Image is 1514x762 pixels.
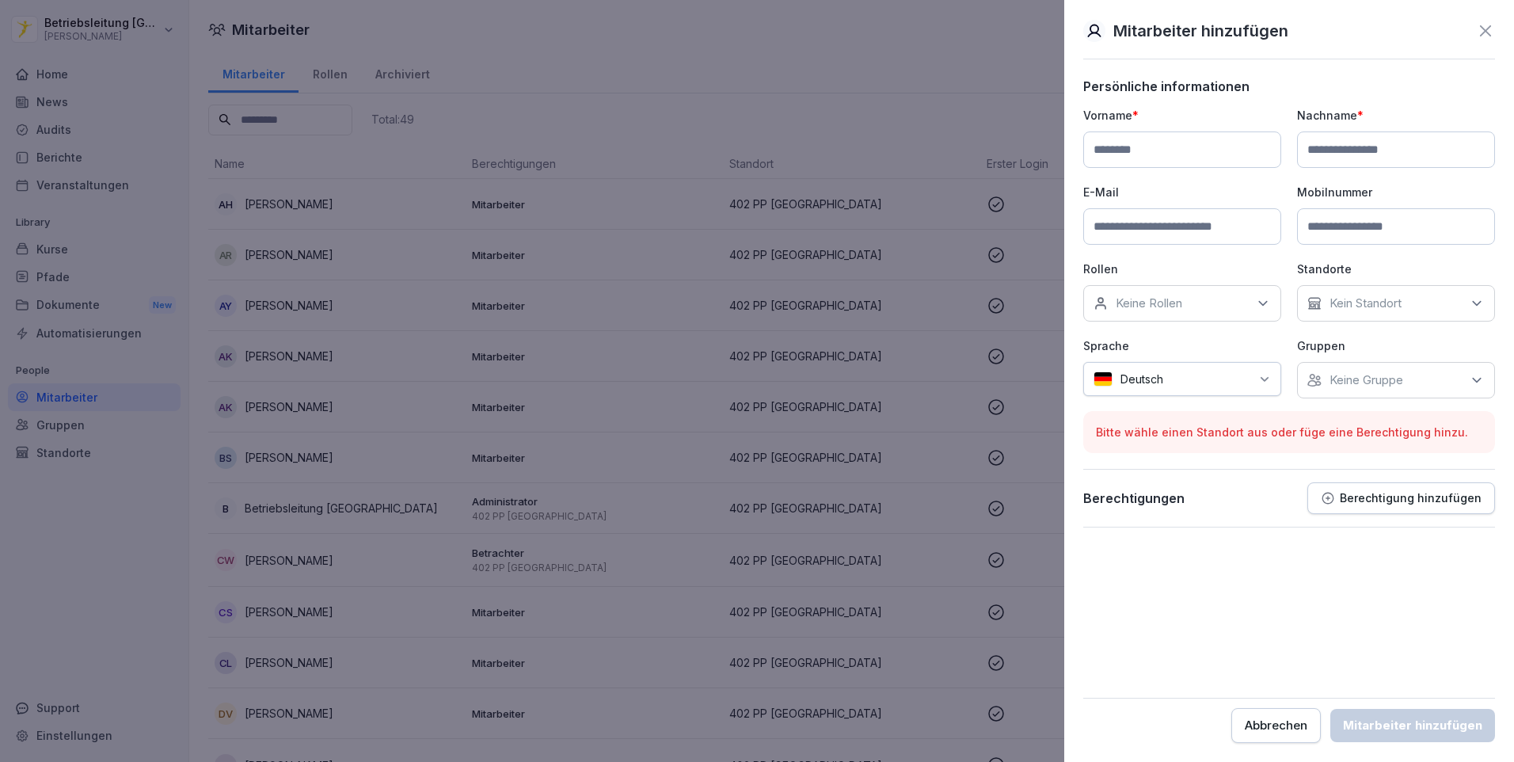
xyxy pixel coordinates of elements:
p: Sprache [1083,337,1281,354]
p: Rollen [1083,261,1281,277]
div: Abbrechen [1245,717,1307,734]
p: Kein Standort [1330,295,1402,311]
p: E-Mail [1083,184,1281,200]
button: Berechtigung hinzufügen [1307,482,1495,514]
p: Standorte [1297,261,1495,277]
p: Keine Rollen [1116,295,1182,311]
button: Abbrechen [1231,708,1321,743]
div: Deutsch [1083,362,1281,396]
p: Berechtigungen [1083,490,1185,506]
p: Mitarbeiter hinzufügen [1113,19,1288,43]
div: Mitarbeiter hinzufügen [1343,717,1482,734]
p: Vorname [1083,107,1281,124]
img: de.svg [1094,371,1113,387]
p: Gruppen [1297,337,1495,354]
p: Mobilnummer [1297,184,1495,200]
p: Nachname [1297,107,1495,124]
p: Bitte wähle einen Standort aus oder füge eine Berechtigung hinzu. [1096,424,1482,440]
p: Berechtigung hinzufügen [1340,492,1482,505]
p: Persönliche informationen [1083,78,1495,94]
button: Mitarbeiter hinzufügen [1330,709,1495,742]
p: Keine Gruppe [1330,372,1403,388]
